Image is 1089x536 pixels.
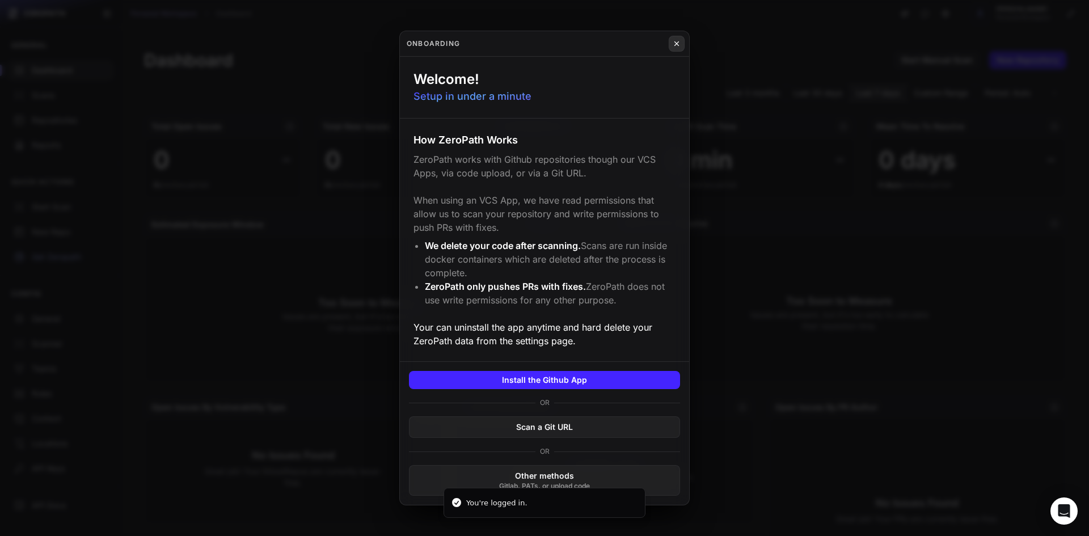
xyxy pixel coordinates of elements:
div: You're logged in. [466,497,527,509]
span: We delete your code after scanning. [425,240,581,251]
li: ZeroPath does not use write permissions for any other purpose. [425,280,676,307]
p: OR [540,447,550,456]
li: Scans are run inside docker containers which are deleted after the process is complete. [425,239,676,280]
button: Other methodsGitlab, PATs, or upload code [409,465,680,496]
p: Setup in under a minute [413,88,531,104]
p: ZeroPath works with Github repositories though our VCS Apps, via code upload, or via a Git URL. W... [413,153,676,234]
h3: How ZeroPath Works [413,132,518,148]
button: Install the Github App [409,371,680,389]
h1: Welcome! [413,70,479,88]
span: ZeroPath only pushes PRs with fixes. [425,281,586,292]
div: Open Intercom Messenger [1050,497,1078,525]
p: Your can uninstall the app anytime and hard delete your ZeroPath data from the settings page. [413,320,676,348]
button: Scan a Git URL [409,416,680,438]
h4: Onboarding [407,39,460,48]
p: OR [540,398,550,407]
